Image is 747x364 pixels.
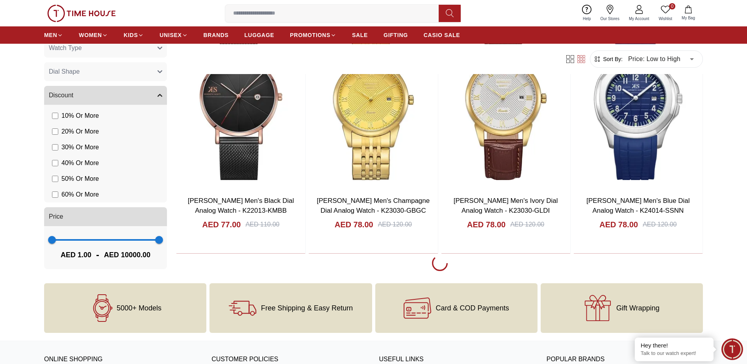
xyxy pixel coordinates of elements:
a: KIDS [124,28,144,42]
span: AED 1.00 [61,249,91,260]
span: Our Stores [597,16,623,22]
h4: AED 78.00 [599,219,638,230]
span: 30 % Or More [61,143,99,152]
span: 50 % Or More [61,174,99,184]
span: GIFTING [384,31,408,39]
div: AED 110.00 [245,220,279,229]
div: AED 120.00 [378,220,412,229]
span: 60 % Or More [61,190,99,199]
span: Sort By: [601,55,623,63]
span: Free Shipping & Easy Return [261,304,353,312]
input: 50% Or More [52,176,58,182]
img: Kenneth Scott Men's Ivory Dial Analog Watch - K23030-GLDI [441,21,570,189]
span: MEN [44,31,57,39]
a: UNISEX [159,28,187,42]
input: 10% Or More [52,113,58,119]
span: Help [580,16,594,22]
a: [PERSON_NAME] Men's Champagne Dial Analog Watch - K23030-GBGC [317,197,430,215]
a: CASIO SALE [424,28,460,42]
a: PROMOTIONS [290,28,336,42]
span: 40 % Or More [61,158,99,168]
span: SALE [352,31,368,39]
a: [PERSON_NAME] Men's Ivory Dial Analog Watch - K23030-GLDI [454,197,558,215]
button: My Bag [677,4,700,22]
h4: AED 77.00 [202,219,241,230]
span: Price [49,212,63,221]
span: UNISEX [159,31,182,39]
p: Talk to our watch expert! [641,350,708,357]
span: LUGGAGE [245,31,274,39]
span: Watch Type [49,43,82,53]
a: [PERSON_NAME] Men's Blue Dial Analog Watch - K24014-SSNN [586,197,690,215]
h4: AED 78.00 [467,219,506,230]
div: AED 120.00 [643,220,677,229]
button: Price [44,207,167,226]
button: Watch Type [44,39,167,58]
img: Kenneth Scott Men's Black Dial Analog Watch - K22013-KMBB [176,21,305,189]
a: BRANDS [204,28,229,42]
a: SALE [352,28,368,42]
span: WOMEN [79,31,102,39]
a: [PERSON_NAME] Men's Black Dial Analog Watch - K22013-KMBB [188,197,294,215]
input: 30% Or More [52,144,58,150]
input: 20% Or More [52,128,58,135]
span: 10 % Or More [61,111,99,121]
button: Dial Shape [44,62,167,81]
span: PROMOTIONS [290,31,330,39]
input: 60% Or More [52,191,58,198]
div: AED 120.00 [510,220,544,229]
span: Dial Shape [49,67,80,76]
img: Kenneth Scott Men's Blue Dial Analog Watch - K24014-SSNN [574,21,703,189]
span: Gift Wrapping [616,304,660,312]
img: ... [47,5,116,22]
div: Hey there! [641,342,708,349]
img: Kenneth Scott Men's Champagne Dial Analog Watch - K23030-GBGC [309,21,437,189]
span: CASIO SALE [424,31,460,39]
span: Wishlist [656,16,675,22]
a: LUGGAGE [245,28,274,42]
span: My Account [626,16,652,22]
span: BRANDS [204,31,229,39]
a: GIFTING [384,28,408,42]
input: 40% Or More [52,160,58,166]
a: WOMEN [79,28,108,42]
button: Discount [44,86,167,105]
span: 0 [669,3,675,9]
span: AED 10000.00 [104,249,150,260]
span: KIDS [124,31,138,39]
span: 5000+ Models [117,304,161,312]
span: Card & COD Payments [436,304,509,312]
span: - [91,249,104,261]
div: Price: Low to High [623,48,699,70]
span: Discount [49,91,73,100]
h4: AED 78.00 [335,219,373,230]
a: Our Stores [596,3,624,23]
a: 0Wishlist [654,3,677,23]
button: Sort By: [593,55,623,63]
div: Chat Widget [721,338,743,360]
a: Help [578,3,596,23]
span: 20 % Or More [61,127,99,136]
a: MEN [44,28,63,42]
span: My Bag [678,15,698,21]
